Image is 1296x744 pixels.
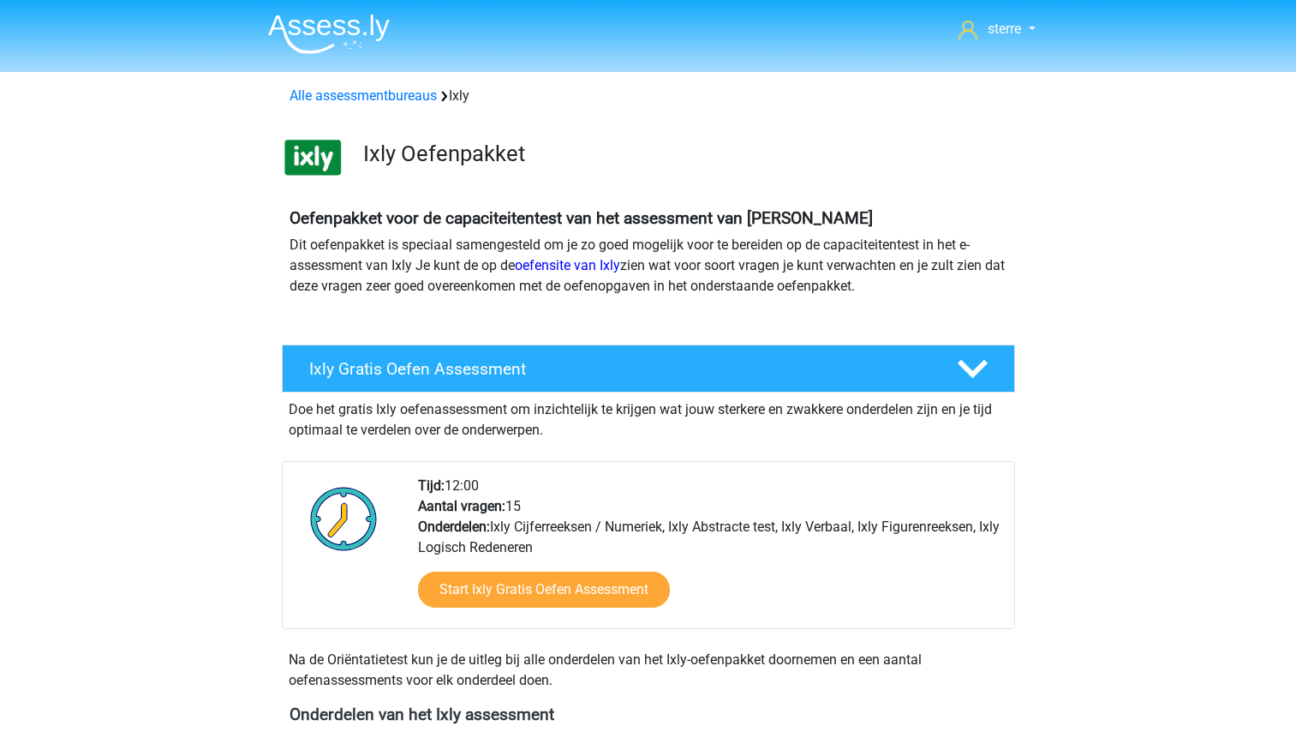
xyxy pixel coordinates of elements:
[290,235,1007,297] p: Dit oefenpakket is speciaal samengesteld om je zo goed mogelijk voor te bereiden op de capaciteit...
[309,359,929,379] h4: Ixly Gratis Oefen Assessment
[290,208,873,228] b: Oefenpakket voor de capaciteitentest van het assessment van [PERSON_NAME]
[283,86,1014,106] div: Ixly
[515,257,620,273] a: oefensite van Ixly
[283,127,343,188] img: ixly.png
[301,476,387,561] img: Klok
[282,393,1015,441] div: Doe het gratis Ixly oefenassessment om inzichtelijk te krijgen wat jouw sterkere en zwakkere onde...
[363,141,1001,167] h3: Ixly Oefenpakket
[418,477,445,494] b: Tijd:
[268,14,390,54] img: Assessly
[275,345,1022,393] a: Ixly Gratis Oefen Assessment
[290,87,437,104] a: Alle assessmentbureaus
[988,21,1021,37] span: sterre
[418,519,490,535] b: Onderdelen:
[282,650,1015,691] div: Na de Oriëntatietest kun je de uitleg bij alle onderdelen van het Ixly-oefenpakket doornemen en e...
[405,476,1013,628] div: 12:00 15 Ixly Cijferreeksen / Numeriek, Ixly Abstracte test, Ixly Verbaal, Ixly Figurenreeksen, I...
[952,19,1042,39] a: sterre
[290,705,1007,724] h4: Onderdelen van het Ixly assessment
[418,498,505,514] b: Aantal vragen:
[418,572,670,608] a: Start Ixly Gratis Oefen Assessment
